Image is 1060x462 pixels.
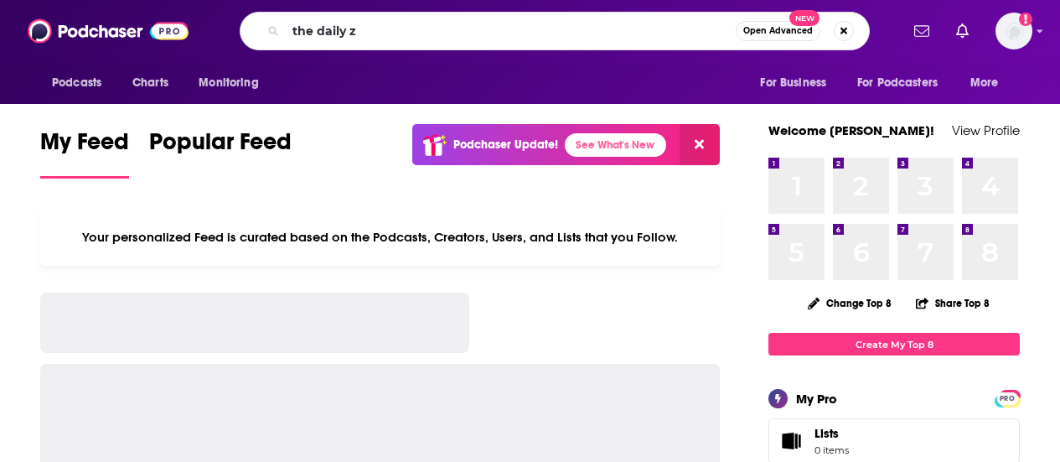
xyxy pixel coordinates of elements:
[952,122,1020,138] a: View Profile
[736,21,820,41] button: Open AdvancedNew
[240,12,870,50] div: Search podcasts, credits, & more...
[748,67,847,99] button: open menu
[149,127,292,179] a: Popular Feed
[995,13,1032,49] img: User Profile
[28,15,189,47] img: Podchaser - Follow, Share and Rate Podcasts
[122,67,178,99] a: Charts
[1019,13,1032,26] svg: Add a profile image
[565,133,666,157] a: See What's New
[814,444,849,456] span: 0 items
[857,71,938,95] span: For Podcasters
[796,391,837,407] div: My Pro
[995,13,1032,49] button: Show profile menu
[915,287,990,319] button: Share Top 8
[997,392,1017,404] a: PRO
[798,293,902,314] button: Change Top 8
[814,426,849,441] span: Lists
[286,18,736,44] input: Search podcasts, credits, & more...
[997,392,1017,405] span: PRO
[40,209,720,266] div: Your personalized Feed is curated based on the Podcasts, Creators, Users, and Lists that you Follow.
[907,17,936,45] a: Show notifications dropdown
[789,10,820,26] span: New
[743,27,813,35] span: Open Advanced
[814,426,839,441] span: Lists
[760,71,826,95] span: For Business
[132,71,168,95] span: Charts
[768,333,1020,356] a: Create My Top 8
[768,122,934,138] a: Welcome [PERSON_NAME]!
[995,13,1032,49] span: Logged in as lilifeinberg
[187,67,280,99] button: open menu
[40,127,129,166] span: My Feed
[40,67,123,99] button: open menu
[40,127,129,179] a: My Feed
[774,429,808,453] span: Lists
[453,138,558,152] p: Podchaser Update!
[149,127,292,166] span: Popular Feed
[52,71,101,95] span: Podcasts
[199,71,258,95] span: Monitoring
[949,17,975,45] a: Show notifications dropdown
[846,67,962,99] button: open menu
[970,71,999,95] span: More
[959,67,1020,99] button: open menu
